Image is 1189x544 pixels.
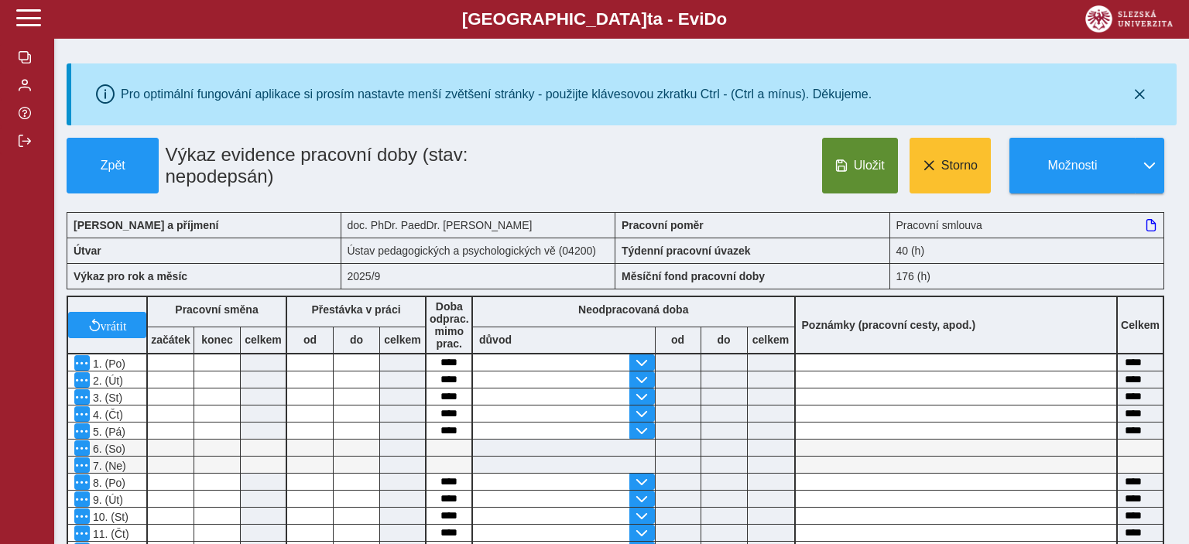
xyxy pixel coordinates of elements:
b: do [701,334,747,346]
b: Pracovní směna [175,303,258,316]
b: [GEOGRAPHIC_DATA] a - Evi [46,9,1143,29]
span: Zpět [74,159,152,173]
b: Měsíční fond pracovní doby [622,270,765,282]
b: Pracovní poměr [622,219,704,231]
span: 4. (Čt) [90,409,123,421]
span: 11. (Čt) [90,528,129,540]
b: Poznámky (pracovní cesty, apod.) [796,319,982,331]
b: od [287,334,333,346]
button: Menu [74,474,90,490]
b: Doba odprac. mimo prac. [430,300,469,350]
div: doc. PhDr. PaedDr. [PERSON_NAME] [341,212,616,238]
b: celkem [380,334,425,346]
span: 3. (St) [90,392,122,404]
button: Menu [74,457,90,473]
b: celkem [241,334,286,346]
button: Menu [74,491,90,507]
button: vrátit [68,312,146,338]
span: Možnosti [1023,159,1122,173]
span: 2. (Út) [90,375,123,387]
b: začátek [148,334,194,346]
div: 2025/9 [341,263,616,289]
button: Menu [74,508,90,524]
button: Zpět [67,138,159,193]
button: Menu [74,525,90,541]
button: Uložit [822,138,898,193]
b: Týdenní pracovní úvazek [622,245,751,257]
button: Menu [74,389,90,405]
span: Storno [941,159,978,173]
button: Menu [74,440,90,456]
button: Menu [74,372,90,388]
div: 176 (h) [890,263,1165,289]
b: do [334,334,379,346]
b: důvod [479,334,512,346]
div: Pro optimální fungování aplikace si prosím nastavte menší zvětšení stránky - použijte klávesovou ... [121,87,872,101]
span: vrátit [101,319,127,331]
span: 8. (Po) [90,477,125,489]
button: Menu [74,406,90,422]
b: Útvar [74,245,101,257]
b: celkem [748,334,794,346]
span: 1. (Po) [90,358,125,370]
span: 10. (St) [90,511,128,523]
img: logo_web_su.png [1085,5,1173,33]
b: [PERSON_NAME] a příjmení [74,219,218,231]
b: Neodpracovaná doba [578,303,688,316]
b: konec [194,334,240,346]
div: 40 (h) [890,238,1165,263]
b: Přestávka v práci [311,303,400,316]
div: Pracovní smlouva [890,212,1165,238]
span: o [717,9,728,29]
div: Ústav pedagogických a psychologických vě (04200) [341,238,616,263]
span: 6. (So) [90,443,125,455]
button: Storno [910,138,991,193]
span: D [704,9,716,29]
b: Výkaz pro rok a měsíc [74,270,187,282]
b: Celkem [1121,319,1160,331]
span: Uložit [854,159,885,173]
span: 9. (Út) [90,494,123,506]
b: od [656,334,701,346]
button: Menu [74,423,90,439]
button: Možnosti [1009,138,1135,193]
span: 7. (Ne) [90,460,126,472]
button: Menu [74,355,90,371]
span: t [647,9,653,29]
span: 5. (Pá) [90,426,125,438]
h1: Výkaz evidence pracovní doby (stav: nepodepsán) [159,138,529,193]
